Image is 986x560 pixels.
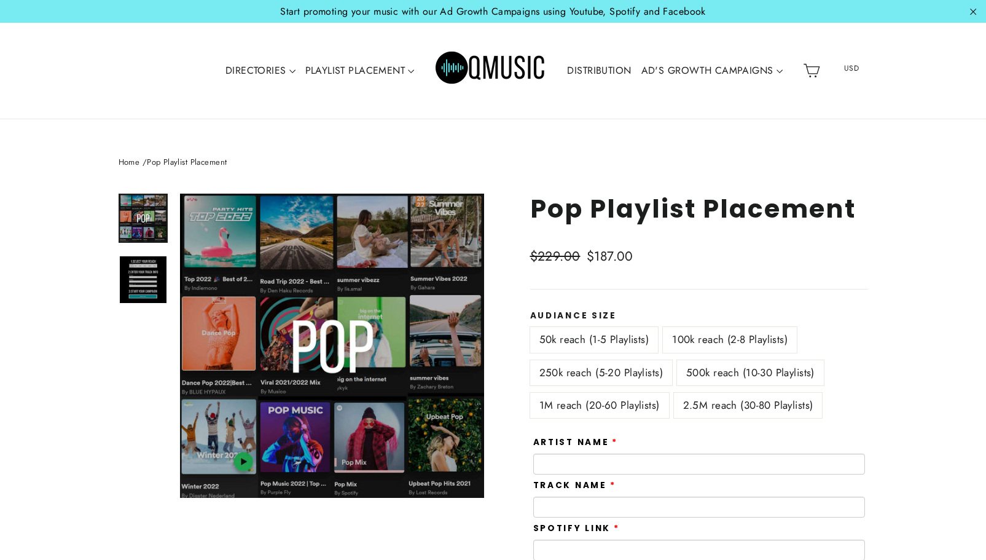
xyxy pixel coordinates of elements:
img: Pop Playlist Placement [120,195,166,242]
img: Q Music Promotions [436,43,546,98]
nav: breadcrumbs [119,156,868,169]
span: $229.00 [530,247,581,266]
label: Artist Name [533,438,619,448]
img: Pop Playlist Placement [120,256,166,303]
a: Home [119,156,140,168]
a: DIRECTORIES [221,57,300,85]
a: AD'S GROWTH CAMPAIGNS [636,57,788,85]
label: Spotify Link [533,524,620,534]
label: 500k reach (10-30 Playlists) [677,360,824,385]
label: 50k reach (1-5 Playlists) [530,327,659,352]
div: Primary [184,35,798,107]
a: PLAYLIST PLACEMENT [300,57,420,85]
h1: Pop Playlist Placement [530,194,868,224]
label: 2.5M reach (30-80 Playlists) [674,393,823,418]
label: Track Name [533,481,616,491]
label: 1M reach (20-60 Playlists) [530,393,669,418]
label: Audiance Size [530,311,868,321]
span: USD [828,59,875,77]
span: $187.00 [587,247,633,266]
label: 250k reach (5-20 Playlists) [530,360,672,385]
label: 100k reach (2-8 Playlists) [663,327,797,352]
a: DISTRIBUTION [562,57,636,85]
span: / [143,156,147,168]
